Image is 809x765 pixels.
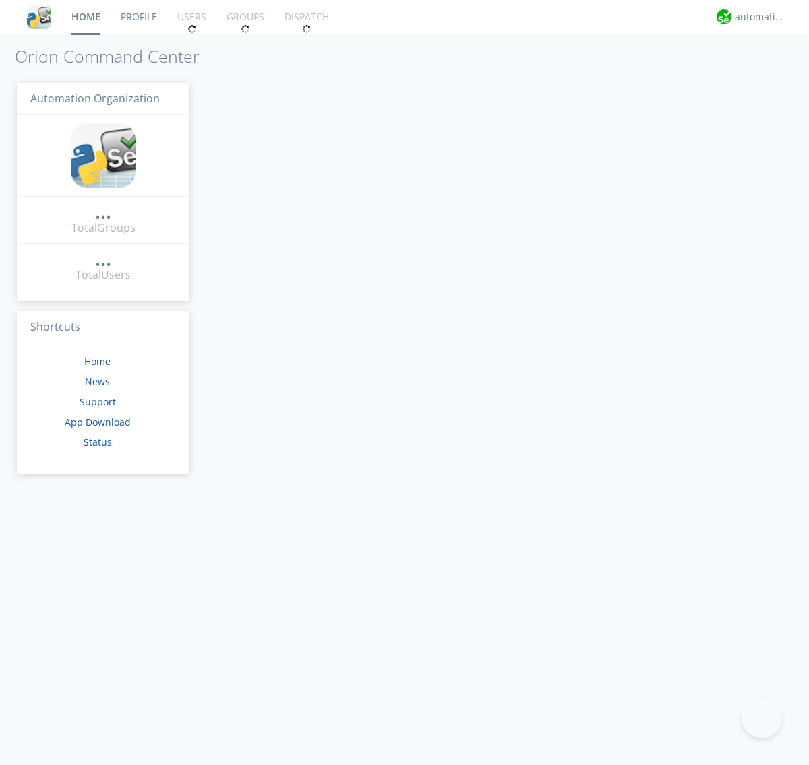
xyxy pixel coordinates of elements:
[85,375,110,388] a: News
[95,205,111,218] div: ...
[17,311,189,344] h3: Shortcuts
[717,9,731,24] img: d2d01cd9b4174d08988066c6d424eccd
[30,91,160,106] span: Automation Organization
[65,415,131,428] a: App Download
[84,355,111,368] a: Home
[735,10,785,24] div: automation+atlas
[187,24,197,34] img: spin.svg
[742,698,782,738] iframe: Toggle Customer Support
[302,24,311,34] img: spin.svg
[80,395,116,408] a: Support
[27,5,51,29] img: cddb5a64eb264b2086981ab96f4c1ba7
[84,436,112,448] a: Status
[95,252,111,265] div: ...
[95,205,111,220] a: ...
[95,252,111,267] a: ...
[241,24,250,34] img: spin.svg
[71,123,136,188] img: cddb5a64eb264b2086981ab96f4c1ba7
[76,267,131,283] div: Total Users
[71,220,136,236] div: Total Groups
